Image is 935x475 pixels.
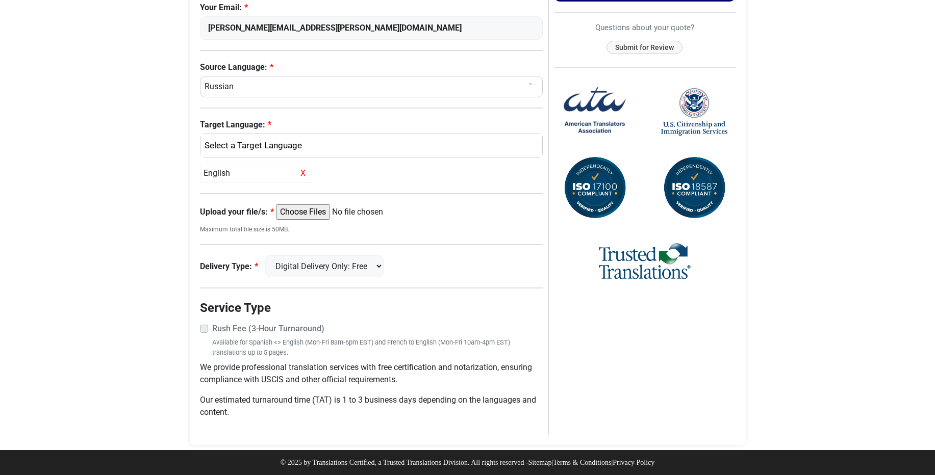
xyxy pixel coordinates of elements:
[212,337,543,357] small: Available for Spanish <> English (Mon-Fri 8am-6pm EST) and French to English (Mon-Fri 10am-4pm ES...
[200,394,543,418] p: Our estimated turnaround time (TAT) is 1 to 3 business days depending on the languages and content.
[200,225,543,234] small: Maximum total file size is 50MB.
[200,299,543,317] legend: Service Type
[562,78,628,145] img: American Translators Association Logo
[200,16,543,40] input: Enter Your Email
[200,119,543,131] label: Target Language:
[200,361,543,386] p: We provide professional translation services with free certification and notarization, ensuring c...
[200,260,258,273] label: Delivery Type:
[613,459,654,466] a: Privacy Policy
[554,23,736,32] h6: Questions about your quote?
[607,41,683,55] button: Submit for Review
[562,155,628,221] img: ISO 17100 Compliant Certification
[661,155,727,221] img: ISO 18587 Compliant Certification
[553,459,611,466] a: Terms & Conditions
[206,139,533,152] div: English
[200,2,543,14] label: Your Email:
[298,167,309,179] span: X
[281,457,655,468] p: © 2025 by Translations Certified, a Trusted Translations Division. All rights reserved - | |
[200,134,543,158] button: English
[200,61,543,73] label: Source Language:
[200,206,274,218] label: Upload your file/s:
[599,242,691,282] img: Trusted Translations Logo
[528,459,552,466] a: Sitemap
[200,164,312,183] div: English
[212,324,324,333] strong: Rush Fee (3-Hour Turnaround)
[661,87,727,137] img: United States Citizenship and Immigration Services Logo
